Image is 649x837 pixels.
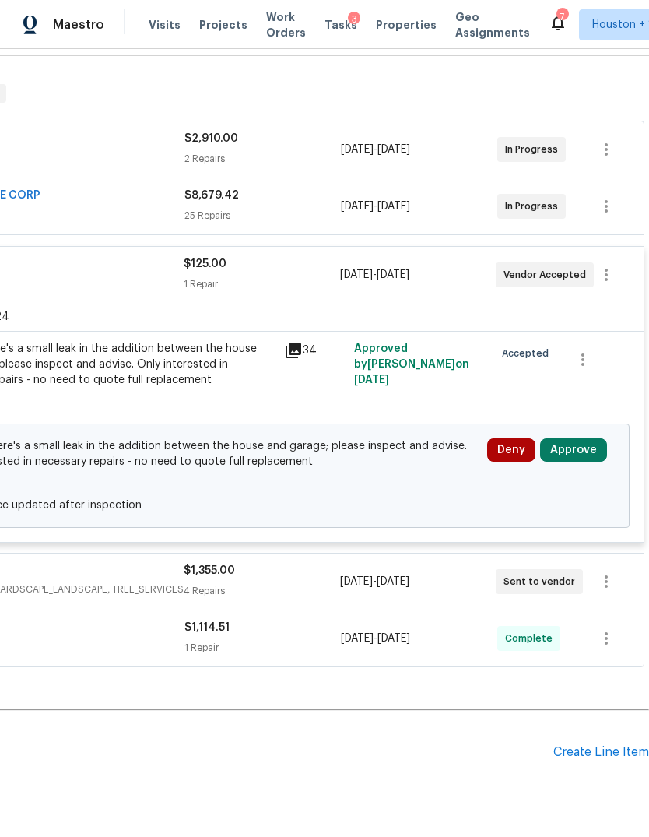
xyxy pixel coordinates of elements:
[505,631,559,646] span: Complete
[340,269,373,280] span: [DATE]
[184,583,339,599] div: 4 Repairs
[184,258,226,269] span: $125.00
[184,640,341,656] div: 1 Repair
[503,267,592,283] span: Vendor Accepted
[377,201,410,212] span: [DATE]
[341,142,410,157] span: -
[284,341,345,360] div: 34
[354,375,389,385] span: [DATE]
[341,201,374,212] span: [DATE]
[505,142,564,157] span: In Progress
[340,574,409,589] span: -
[376,17,437,33] span: Properties
[324,19,357,30] span: Tasks
[184,622,230,633] span: $1,114.51
[53,17,104,33] span: Maestro
[377,269,409,280] span: [DATE]
[487,438,535,462] button: Deny
[184,565,235,576] span: $1,355.00
[184,151,341,167] div: 2 Repairs
[184,190,239,201] span: $8,679.42
[556,9,567,25] div: 7
[199,17,247,33] span: Projects
[348,12,360,27] div: 3
[340,267,409,283] span: -
[354,343,469,385] span: Approved by [PERSON_NAME] on
[184,133,238,144] span: $2,910.00
[505,199,564,214] span: In Progress
[340,576,373,587] span: [DATE]
[184,208,341,223] div: 25 Repairs
[266,9,306,40] span: Work Orders
[503,574,581,589] span: Sent to vendor
[341,633,374,644] span: [DATE]
[455,9,530,40] span: Geo Assignments
[553,745,649,760] div: Create Line Item
[502,346,555,361] span: Accepted
[149,17,181,33] span: Visits
[377,633,410,644] span: [DATE]
[184,276,339,292] div: 1 Repair
[341,199,410,214] span: -
[377,576,409,587] span: [DATE]
[377,144,410,155] span: [DATE]
[341,631,410,646] span: -
[540,438,607,462] button: Approve
[341,144,374,155] span: [DATE]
